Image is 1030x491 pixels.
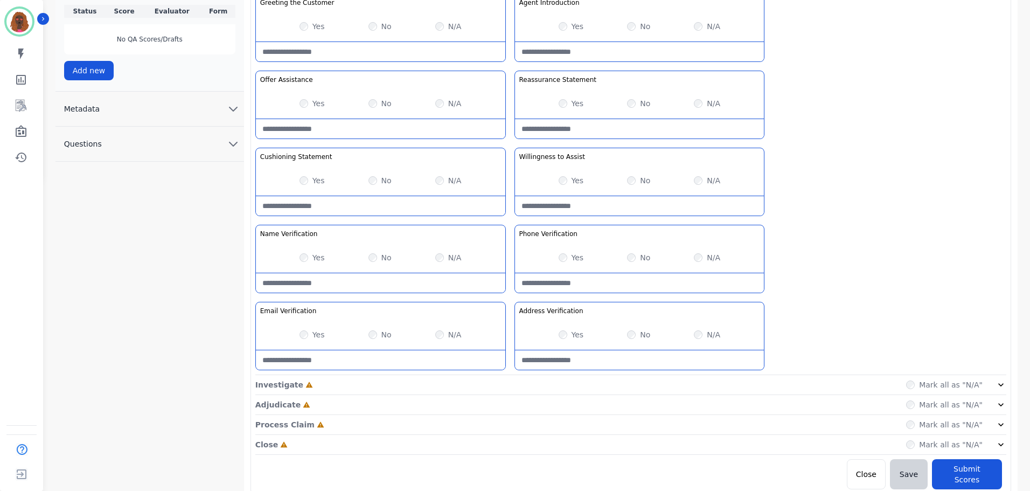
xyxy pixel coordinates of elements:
th: Evaluator [143,5,201,18]
label: N/A [448,175,462,186]
p: Adjudicate [255,399,301,410]
button: Save [890,459,928,489]
button: Submit Scores [932,459,1002,489]
img: Bordered avatar [6,9,32,34]
th: Status [64,5,106,18]
label: Yes [572,329,584,340]
h3: Name Verification [260,230,318,238]
svg: chevron down [227,102,240,115]
button: Close [847,459,886,489]
h3: Willingness to Assist [519,153,585,161]
h3: Offer Assistance [260,75,313,84]
label: No [381,98,392,109]
label: N/A [707,21,720,32]
h3: Reassurance Statement [519,75,596,84]
svg: chevron down [227,137,240,150]
label: N/A [707,329,720,340]
label: Mark all as "N/A" [919,419,983,430]
label: No [640,329,650,340]
label: Yes [572,98,584,109]
label: Yes [312,175,325,186]
label: No [381,329,392,340]
label: No [381,21,392,32]
label: No [640,21,650,32]
button: Questions chevron down [55,127,244,162]
p: Process Claim [255,419,315,430]
label: Yes [572,252,584,263]
span: Metadata [55,103,108,114]
label: N/A [448,98,462,109]
label: Mark all as "N/A" [919,399,983,410]
label: No [640,175,650,186]
label: Yes [572,175,584,186]
label: Yes [312,329,325,340]
div: No QA Scores/Drafts [64,24,235,54]
label: Yes [312,252,325,263]
button: Metadata chevron down [55,92,244,127]
p: Close [255,439,279,450]
label: N/A [448,329,462,340]
h3: Address Verification [519,307,583,315]
label: Yes [312,98,325,109]
label: No [381,252,392,263]
label: No [640,252,650,263]
label: N/A [448,21,462,32]
label: Mark all as "N/A" [919,439,983,450]
button: Add new [64,61,114,80]
label: Yes [572,21,584,32]
label: N/A [707,252,720,263]
label: No [640,98,650,109]
span: Questions [55,139,110,149]
th: Form [201,5,235,18]
h3: Phone Verification [519,230,577,238]
label: No [381,175,392,186]
label: Yes [312,21,325,32]
label: Mark all as "N/A" [919,379,983,390]
p: Investigate [255,379,303,390]
h3: Email Verification [260,307,317,315]
th: Score [106,5,143,18]
label: N/A [448,252,462,263]
h3: Cushioning Statement [260,153,332,161]
label: N/A [707,175,720,186]
label: N/A [707,98,720,109]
